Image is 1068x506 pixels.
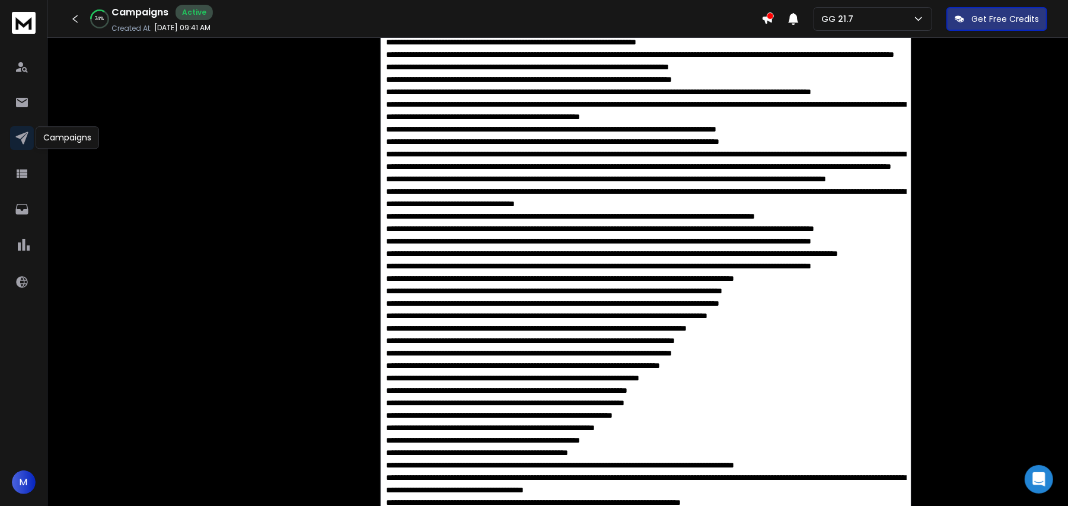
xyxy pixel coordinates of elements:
[821,13,858,25] p: GG 21.7
[12,12,36,34] img: logo
[12,470,36,494] button: M
[111,5,168,20] h1: Campaigns
[95,15,104,23] p: 34 %
[154,23,211,33] p: [DATE] 09:41 AM
[36,126,99,149] div: Campaigns
[111,24,152,33] p: Created At:
[176,5,213,20] div: Active
[1025,465,1053,494] div: Open Intercom Messenger
[971,13,1039,25] p: Get Free Credits
[946,7,1047,31] button: Get Free Credits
